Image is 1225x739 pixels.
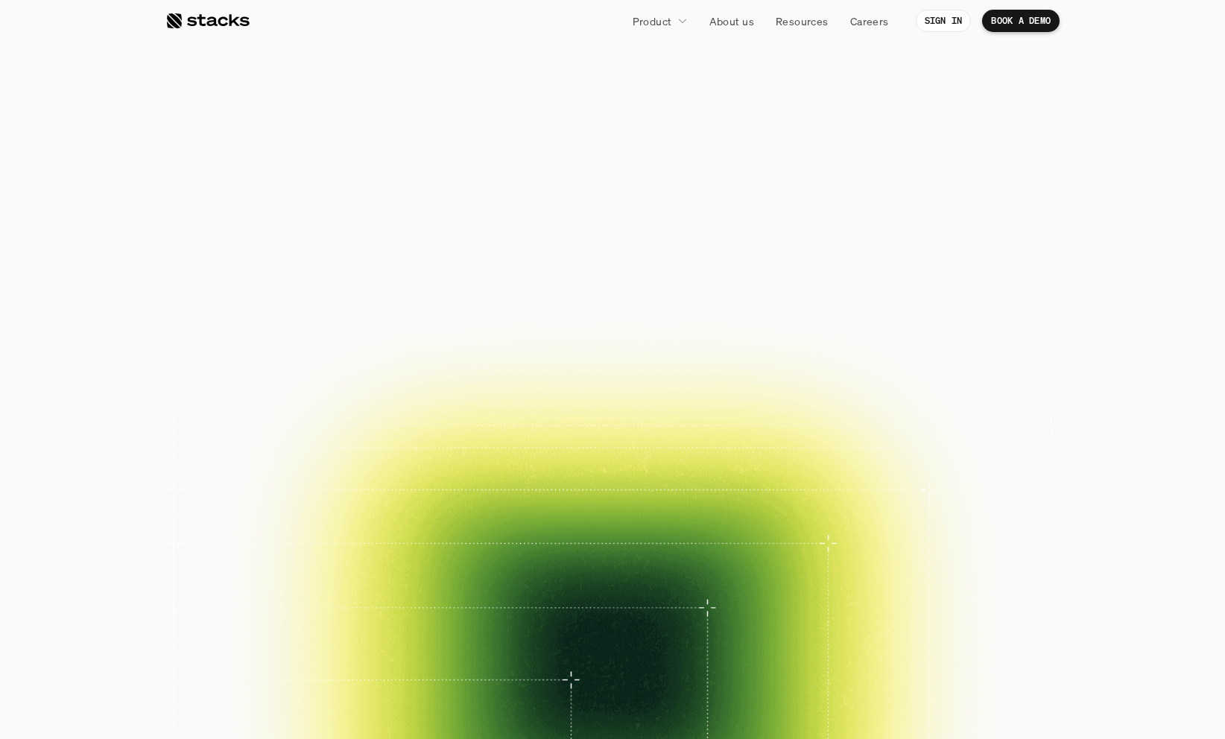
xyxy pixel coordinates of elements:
[627,322,742,343] p: EXPLORE PRODUCT
[427,156,799,223] span: Reimagined.
[483,322,568,343] p: BOOK A DEMO
[767,7,838,34] a: Resources
[925,16,963,26] p: SIGN IN
[709,13,754,29] p: About us
[457,314,593,352] a: BOOK A DEMO
[991,16,1051,26] p: BOOK A DEMO
[731,89,895,156] span: close.
[700,7,763,34] a: About us
[330,89,449,156] span: The
[916,10,972,32] a: SIGN IN
[426,241,799,288] p: Close your books faster, smarter, and risk-free with Stacks, the AI tool for accounting teams.
[601,314,768,352] a: EXPLORE PRODUCT
[776,13,829,29] p: Resources
[850,13,889,29] p: Careers
[982,10,1060,32] a: BOOK A DEMO
[633,13,672,29] p: Product
[841,7,898,34] a: Careers
[461,89,718,156] span: financial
